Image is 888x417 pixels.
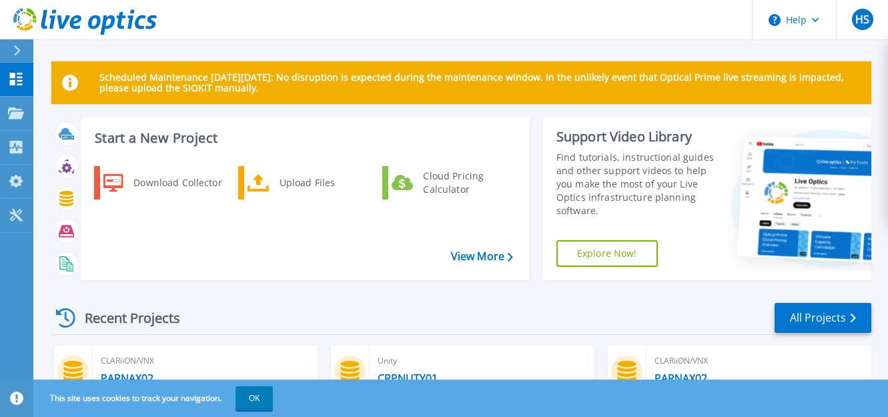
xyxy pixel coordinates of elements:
a: View More [451,250,513,263]
a: All Projects [775,303,871,333]
span: This site uses cookies to track your navigation. [37,386,273,410]
div: Upload Files [273,169,372,196]
span: CLARiiON/VNX [101,354,310,368]
p: Scheduled Maintenance [DATE][DATE]: No disruption is expected during the maintenance window. In t... [99,72,861,93]
a: Explore Now! [556,240,658,267]
span: HS [855,14,869,25]
span: Unity [378,354,586,368]
span: CLARiiON/VNX [654,354,863,368]
a: Upload Files [238,166,375,199]
div: Support Video Library [556,128,719,145]
a: Download Collector [94,166,231,199]
a: PARNAX02 [101,372,153,385]
div: Cloud Pricing Calculator [416,169,515,196]
div: Download Collector [127,169,228,196]
h3: Start a New Project [95,131,512,145]
a: Cloud Pricing Calculator [382,166,519,199]
div: Recent Projects [51,302,198,334]
a: PARNAX02 [654,372,707,385]
button: OK [236,386,273,410]
a: CRPNUTY01 [378,372,438,385]
div: Find tutorials, instructional guides and other support videos to help you make the most of your L... [556,151,719,218]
